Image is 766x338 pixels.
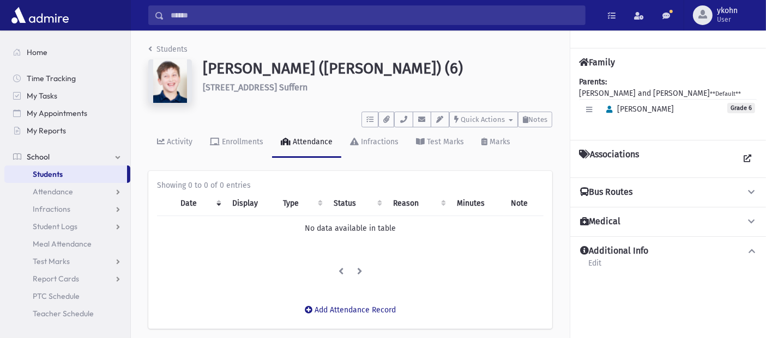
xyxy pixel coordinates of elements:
span: Report Cards [33,274,79,284]
div: Marks [487,137,510,146]
button: Notes [518,112,552,127]
h4: Family [579,57,615,67]
span: Time Tracking [27,73,76,83]
img: AdmirePro [9,4,71,26]
span: Quick Actions [461,115,505,124]
a: Meal Attendance [4,235,130,253]
a: Marks [473,127,519,158]
a: My Appointments [4,105,130,122]
span: User [717,15,738,24]
span: Test Marks [33,256,70,266]
a: Edit [588,257,602,276]
th: Display [226,191,276,216]
div: Infractions [359,137,399,146]
h4: Associations [579,149,639,169]
a: Infractions [341,127,407,158]
th: Reason: activate to sort column ascending [387,191,450,216]
span: Grade 6 [727,103,755,113]
span: Students [33,169,63,179]
span: School [27,152,50,162]
h1: [PERSON_NAME] ([PERSON_NAME]) (6) [203,59,552,78]
a: Test Marks [4,253,130,270]
h4: Medical [580,216,620,228]
span: My Tasks [27,91,57,101]
span: Home [27,47,47,57]
span: Meal Attendance [33,239,92,249]
a: Test Marks [407,127,473,158]
a: Teacher Schedule [4,305,130,322]
div: Showing 0 to 0 of 0 entries [157,180,544,191]
a: Students [4,165,127,183]
div: Attendance [291,137,333,146]
th: Minutes [450,191,504,216]
a: School [4,148,130,165]
div: Test Marks [425,137,464,146]
div: Enrollments [220,137,263,146]
span: Teacher Schedule [33,309,94,318]
span: My Appointments [27,108,87,118]
th: Note [504,191,544,216]
span: Notes [528,115,547,124]
nav: breadcrumb [148,44,188,59]
div: [PERSON_NAME] and [PERSON_NAME] [579,76,757,131]
th: Type: activate to sort column ascending [276,191,327,216]
a: View all Associations [738,149,757,169]
input: Search [164,5,585,25]
span: ykohn [717,7,738,15]
button: Bus Routes [579,187,757,198]
a: Time Tracking [4,70,130,87]
a: Students [148,45,188,54]
a: Enrollments [201,127,272,158]
span: My Reports [27,126,66,136]
a: Student Logs [4,218,130,235]
a: Attendance [272,127,341,158]
a: Home [4,44,130,61]
span: Infractions [33,204,70,214]
a: My Tasks [4,87,130,105]
a: Infractions [4,200,130,218]
span: PTC Schedule [33,291,80,301]
span: [PERSON_NAME] [601,105,674,114]
th: Date: activate to sort column ascending [174,191,226,216]
img: w== [148,59,192,103]
span: Student Logs [33,222,77,231]
a: Activity [148,127,201,158]
div: Activity [165,137,192,146]
button: Quick Actions [449,112,518,127]
th: Status: activate to sort column ascending [327,191,387,216]
a: My Reports [4,122,130,139]
h6: [STREET_ADDRESS] Suffern [203,82,552,93]
a: PTC Schedule [4,287,130,305]
a: Attendance [4,183,130,200]
h4: Additional Info [580,245,648,257]
button: Additional Info [579,245,757,257]
span: Attendance [33,187,73,196]
a: Report Cards [4,270,130,287]
button: Add Attendance Record [298,300,403,320]
td: No data available in table [157,216,544,241]
h4: Bus Routes [580,187,632,198]
button: Medical [579,216,757,228]
b: Parents: [579,77,607,87]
